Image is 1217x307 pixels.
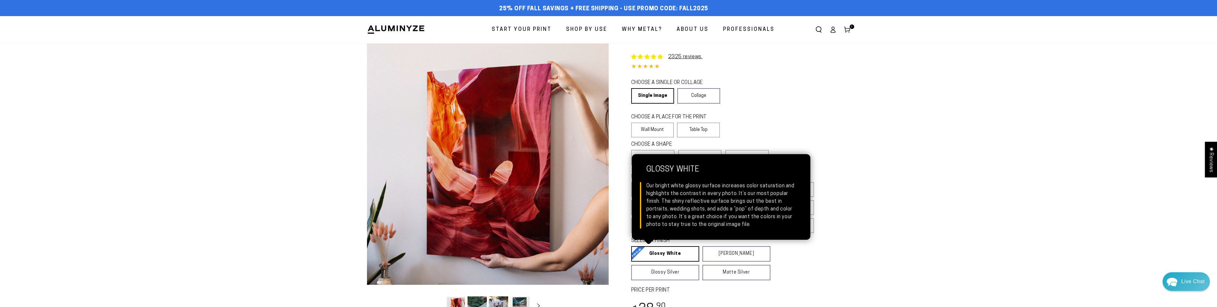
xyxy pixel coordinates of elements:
[851,24,853,29] span: 2
[631,182,666,197] label: 5x7
[677,88,720,104] a: Collage
[499,5,708,13] span: 25% off FALL Savings + Free Shipping - Use Promo Code: FALL2025
[631,88,674,104] a: Single Image
[672,21,713,38] a: About Us
[1205,142,1217,177] div: Click to open Judge.me floating reviews tab
[702,265,770,280] a: Matte Silver
[631,200,666,215] label: 10x20
[487,21,556,38] a: Start Your Print
[812,23,826,37] summary: Search our site
[668,54,703,60] a: 2325 reviews.
[702,246,770,262] a: [PERSON_NAME]
[646,165,796,182] strong: Glossy White
[677,123,720,137] label: Table Top
[718,21,779,38] a: Professionals
[631,287,850,294] label: PRICE PER PRINT
[631,79,714,87] legend: CHOOSE A SINGLE OR COLLAGE
[631,123,674,137] label: Wall Mount
[561,21,612,38] a: Shop By Use
[631,237,755,245] legend: SELECT A FINISH
[677,25,709,34] span: About Us
[723,25,775,34] span: Professionals
[1163,272,1210,291] div: Chat widget toggle
[631,265,699,280] a: Glossy Silver
[631,246,699,262] a: Glossy White
[691,153,709,161] span: Square
[1181,272,1205,291] div: Contact Us Directly
[631,114,714,121] legend: CHOOSE A PLACE FOR THE PRINT
[631,218,666,233] label: 20x40
[566,25,607,34] span: Shop By Use
[631,173,760,181] legend: SELECT A SIZE
[646,182,796,228] div: Our bright white glossy surface increases color saturation and highlights the contrast in every p...
[617,21,667,38] a: Why Metal?
[367,25,425,34] img: Aluminyze
[492,25,552,34] span: Start Your Print
[631,62,850,72] div: 4.85 out of 5.0 stars
[631,141,715,148] legend: CHOOSE A SHAPE
[640,153,666,161] span: Rectangle
[622,25,662,34] span: Why Metal?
